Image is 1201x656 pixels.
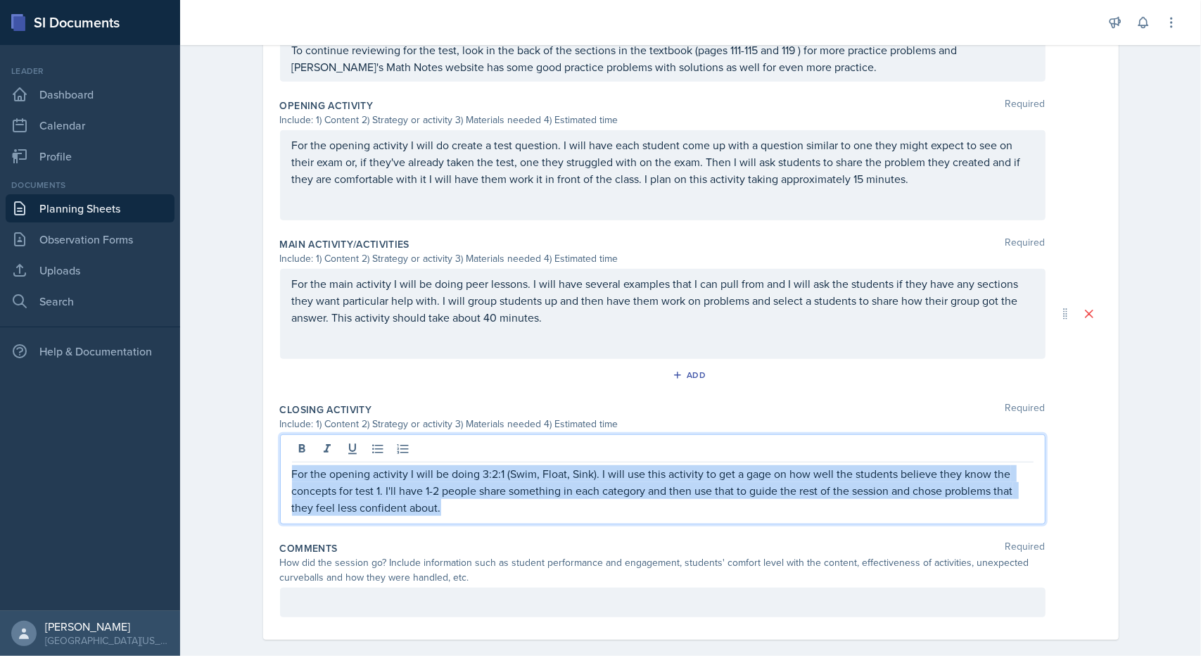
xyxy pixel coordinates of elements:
[280,251,1046,266] div: Include: 1) Content 2) Strategy or activity 3) Materials needed 4) Estimated time
[6,287,174,315] a: Search
[6,337,174,365] div: Help & Documentation
[280,417,1046,431] div: Include: 1) Content 2) Strategy or activity 3) Materials needed 4) Estimated time
[6,179,174,191] div: Documents
[668,365,713,386] button: Add
[280,403,372,417] label: Closing Activity
[6,65,174,77] div: Leader
[45,633,169,648] div: [GEOGRAPHIC_DATA][US_STATE] in [GEOGRAPHIC_DATA]
[292,275,1034,326] p: For the main activity I will be doing peer lessons. I will have several examples that I can pull ...
[280,541,338,555] label: Comments
[675,370,706,381] div: Add
[1005,237,1046,251] span: Required
[292,42,1034,75] p: To continue reviewing for the test, look in the back of the sections in the textbook (pages 111-1...
[280,113,1046,127] div: Include: 1) Content 2) Strategy or activity 3) Materials needed 4) Estimated time
[280,237,409,251] label: Main Activity/Activities
[280,555,1046,585] div: How did the session go? Include information such as student performance and engagement, students'...
[6,142,174,170] a: Profile
[6,111,174,139] a: Calendar
[6,225,174,253] a: Observation Forms
[45,619,169,633] div: [PERSON_NAME]
[1005,403,1046,417] span: Required
[6,80,174,108] a: Dashboard
[1005,541,1046,555] span: Required
[280,99,374,113] label: Opening Activity
[1005,99,1046,113] span: Required
[292,465,1034,516] p: For the opening activity I will be doing 3:2:1 (Swim, Float, Sink). I will use this activity to g...
[292,137,1034,187] p: For the opening activity I will do create a test question. I will have each student come up with ...
[6,256,174,284] a: Uploads
[6,194,174,222] a: Planning Sheets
